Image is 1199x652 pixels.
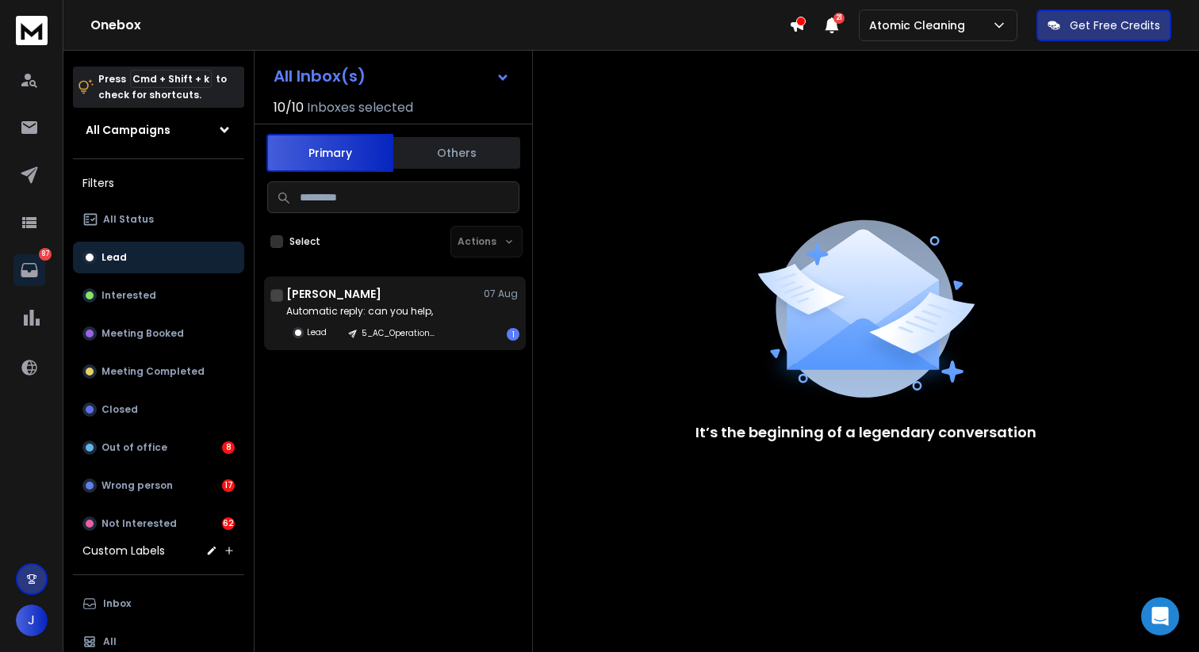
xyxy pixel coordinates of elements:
[86,122,170,138] h1: All Campaigns
[102,289,156,302] p: Interested
[102,327,184,340] p: Meeting Booked
[266,134,393,172] button: Primary
[102,441,167,454] p: Out of office
[1036,10,1171,41] button: Get Free Credits
[286,305,447,318] p: Automatic reply: can you help,
[274,98,304,117] span: 10 / 10
[869,17,971,33] p: Atomic Cleaning
[73,172,244,194] h3: Filters
[286,286,381,302] h1: [PERSON_NAME]
[274,68,366,84] h1: All Inbox(s)
[833,13,845,24] span: 21
[73,356,244,387] button: Meeting Completed
[16,16,48,45] img: logo
[484,288,519,300] p: 07 Aug
[507,328,519,341] div: 1
[73,470,244,501] button: Wrong person17
[1070,17,1160,33] p: Get Free Credits
[73,242,244,273] button: Lead
[102,251,127,264] p: Lead
[16,604,48,636] button: J
[103,597,131,610] p: Inbox
[13,254,45,286] a: 87
[73,432,244,463] button: Out of office8
[102,365,205,378] p: Meeting Completed
[73,394,244,425] button: Closed
[102,517,177,530] p: Not Interested
[261,60,523,92] button: All Inbox(s)
[695,421,1036,444] p: It’s the beginning of a legendary conversation
[307,98,413,117] h3: Inboxes selected
[130,70,212,88] span: Cmd + Shift + k
[393,135,520,170] button: Others
[73,204,244,235] button: All Status
[90,16,789,35] h1: Onebox
[289,235,320,248] label: Select
[98,71,227,103] p: Press to check for shortcuts.
[73,280,244,311] button: Interested
[73,508,244,540] button: Not Interested62
[103,213,154,226] p: All Status
[73,588,244,620] button: Inbox
[362,327,438,339] p: 5_AC_Operations_1
[222,441,235,454] div: 8
[73,114,244,146] button: All Campaigns
[222,479,235,492] div: 17
[222,517,235,530] div: 62
[73,318,244,349] button: Meeting Booked
[1141,597,1179,635] div: Open Intercom Messenger
[102,403,138,416] p: Closed
[82,543,165,559] h3: Custom Labels
[103,635,117,648] p: All
[39,248,52,261] p: 87
[102,479,173,492] p: Wrong person
[307,326,327,338] p: Lead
